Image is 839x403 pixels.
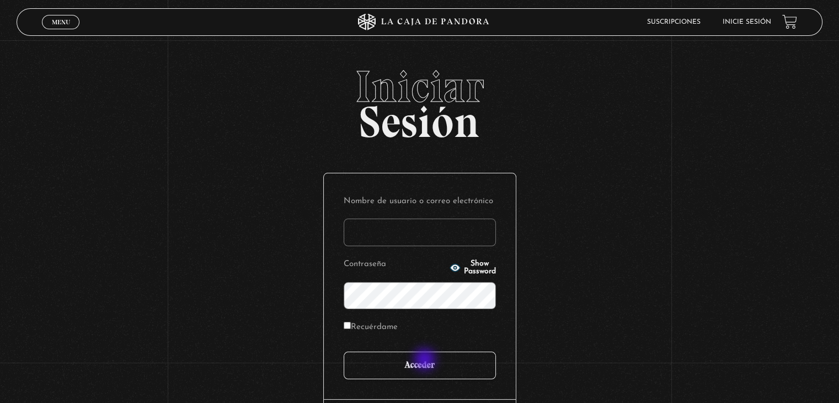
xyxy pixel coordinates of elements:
[17,65,822,109] span: Iniciar
[17,65,822,135] h2: Sesión
[344,322,351,329] input: Recuérdame
[464,260,496,275] span: Show Password
[344,319,398,336] label: Recuérdame
[723,19,771,25] a: Inicie sesión
[48,28,74,35] span: Cerrar
[782,14,797,29] a: View your shopping cart
[344,352,496,379] input: Acceder
[647,19,701,25] a: Suscripciones
[52,19,70,25] span: Menu
[450,260,496,275] button: Show Password
[344,193,496,210] label: Nombre de usuario o correo electrónico
[344,256,446,273] label: Contraseña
